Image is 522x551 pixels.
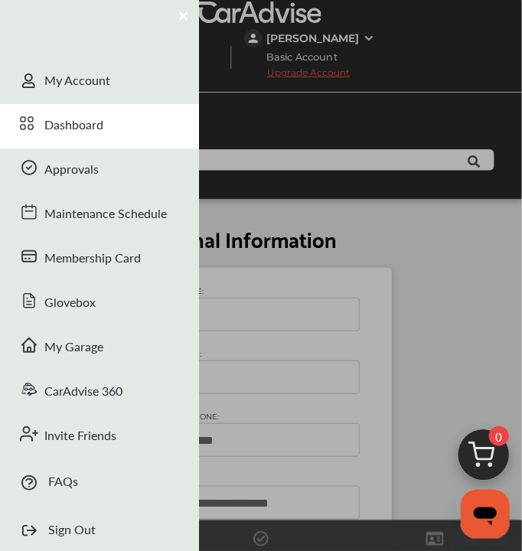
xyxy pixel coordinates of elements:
iframe: Button to launch messaging window [461,490,510,539]
span: 0 [489,426,509,446]
a: Sign Out [48,505,96,539]
a: FAQs [48,457,78,491]
button: Close Menu [175,6,193,24]
img: cart_icon.3d0951e8.svg [447,422,520,496]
